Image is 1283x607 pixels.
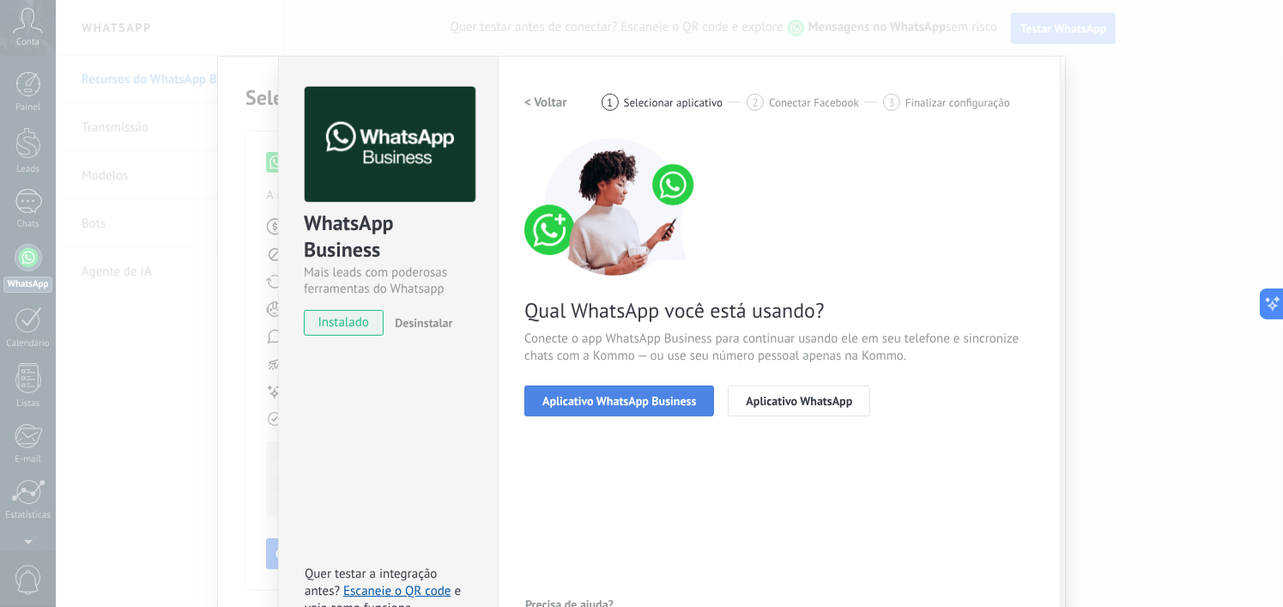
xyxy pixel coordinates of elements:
img: logo_main.png [305,87,475,203]
img: connect number [524,138,705,276]
span: Quer testar a integração antes? [305,566,437,599]
button: < Voltar [524,87,567,118]
span: 3 [888,95,894,110]
div: WhatsApp Business [304,209,473,264]
span: Conectar Facebook [769,96,859,109]
span: 1 [607,95,613,110]
span: Aplicativo WhatsApp [746,395,852,407]
button: Aplicativo WhatsApp [728,385,870,416]
button: Aplicativo WhatsApp Business [524,385,714,416]
div: Mais leads com poderosas ferramentas do Whatsapp [304,264,473,297]
a: Escaneie o QR code [343,583,451,599]
button: Desinstalar [388,310,452,336]
span: 2 [753,95,759,110]
h2: < Voltar [524,94,567,111]
span: Conecte o app WhatsApp Business para continuar usando ele em seu telefone e sincronize chats com ... [524,331,1034,365]
span: Desinstalar [395,315,452,331]
span: Qual WhatsApp você está usando? [524,297,1034,324]
span: Finalizar configuração [905,96,1010,109]
span: Selecionar aplicativo [624,96,723,109]
span: instalado [305,310,383,336]
span: Aplicativo WhatsApp Business [542,395,696,407]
